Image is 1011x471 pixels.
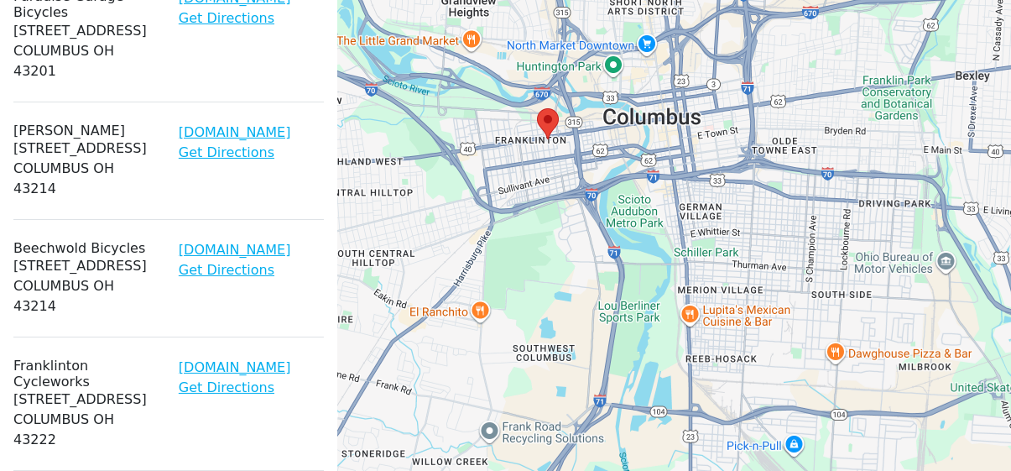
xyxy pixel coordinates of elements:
[13,256,159,317] p: [STREET_ADDRESS] Columbus OH 43214
[13,358,159,390] h6: Franklinton Cycleworks
[13,123,159,139] h6: [PERSON_NAME]
[179,262,274,278] a: Get Directions
[179,242,291,258] a: [DOMAIN_NAME]
[13,240,159,256] h6: Beechwold Bicycles
[13,390,159,450] p: [STREET_ADDRESS] Columbus OH 43222
[13,139,159,199] p: [STREET_ADDRESS] Columbus OH 43214
[179,379,274,395] a: Get Directions
[179,359,291,375] a: [DOMAIN_NAME]
[179,144,274,160] a: Get Directions
[179,124,291,140] a: [DOMAIN_NAME]
[179,10,274,26] a: Get Directions
[13,21,159,81] p: [STREET_ADDRESS] Columbus OH 43201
